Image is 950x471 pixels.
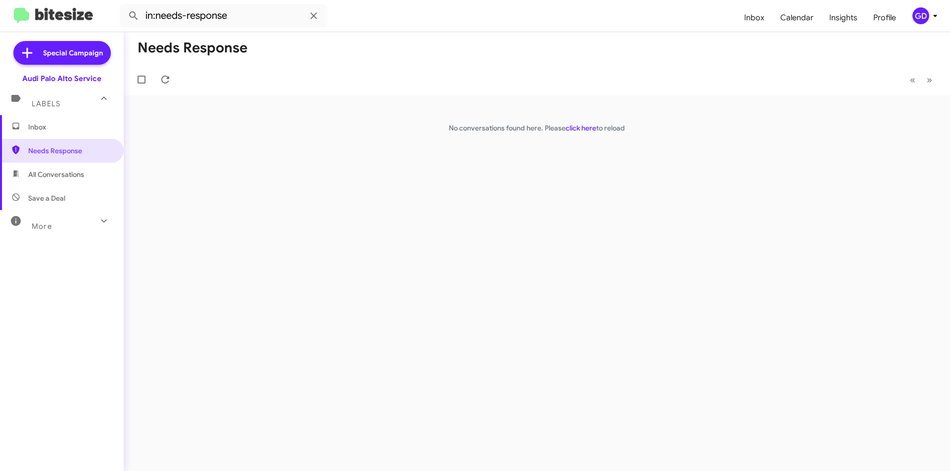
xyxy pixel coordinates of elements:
[43,48,103,58] span: Special Campaign
[912,7,929,24] div: GD
[921,70,938,90] button: Next
[28,170,84,179] span: All Conversations
[22,74,101,84] div: Audi Palo Alto Service
[124,123,950,133] p: No conversations found here. Please to reload
[566,124,596,132] a: click here
[821,3,865,32] a: Insights
[13,41,111,65] a: Special Campaign
[904,70,938,90] nav: Page navigation example
[772,3,821,32] a: Calendar
[904,70,921,90] button: Previous
[28,193,65,203] span: Save a Deal
[32,222,52,231] span: More
[904,7,939,24] button: GD
[736,3,772,32] a: Inbox
[32,99,60,108] span: Labels
[28,146,112,156] span: Needs Response
[138,40,247,56] h1: Needs Response
[865,3,904,32] a: Profile
[28,122,112,132] span: Inbox
[120,4,328,28] input: Search
[910,74,915,86] span: «
[927,74,932,86] span: »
